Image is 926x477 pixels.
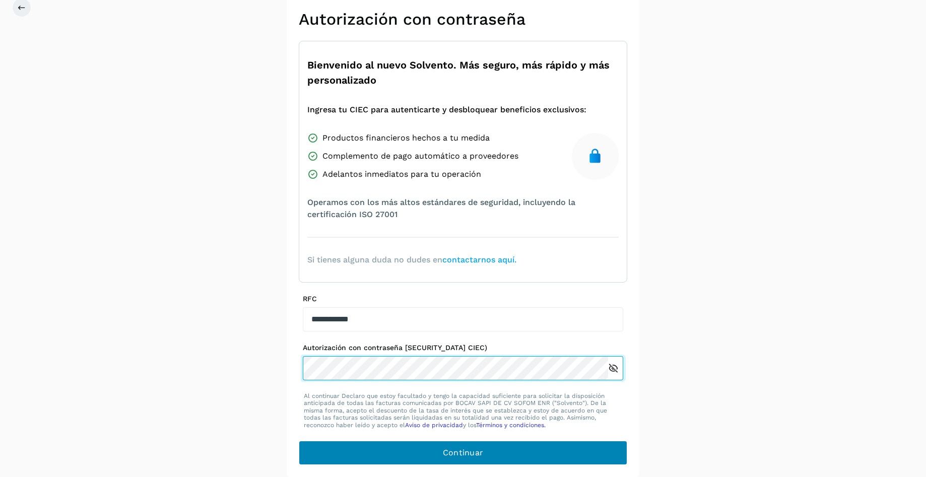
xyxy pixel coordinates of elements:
span: Bienvenido al nuevo Solvento. Más seguro, más rápido y más personalizado [307,57,619,88]
img: secure [587,148,603,164]
label: RFC [303,295,623,303]
span: Operamos con los más altos estándares de seguridad, incluyendo la certificación ISO 27001 [307,196,619,221]
a: Términos y condiciones. [476,422,546,429]
button: Continuar [299,441,627,465]
span: Complemento de pago automático a proveedores [322,150,518,162]
span: Ingresa tu CIEC para autenticarte y desbloquear beneficios exclusivos: [307,104,586,116]
span: Continuar [443,447,484,458]
label: Autorización con contraseña [SECURITY_DATA] CIEC) [303,344,623,352]
span: Productos financieros hechos a tu medida [322,132,490,144]
span: Si tienes alguna duda no dudes en [307,254,516,266]
a: Aviso de privacidad [405,422,463,429]
a: contactarnos aquí. [442,255,516,264]
h2: Autorización con contraseña [299,10,627,29]
p: Al continuar Declaro que estoy facultado y tengo la capacidad suficiente para solicitar la dispos... [304,392,622,429]
span: Adelantos inmediatos para tu operación [322,168,481,180]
